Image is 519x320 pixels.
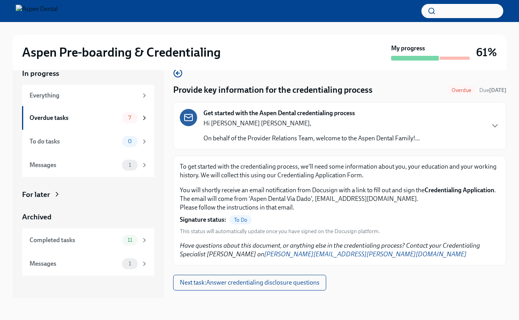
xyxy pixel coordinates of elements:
a: Completed tasks11 [22,228,154,252]
p: You will shortly receive an email notification from Docusign with a link to fill out and sign the... [180,186,500,212]
span: July 20th, 2025 10:00 [479,86,506,94]
em: Have questions about this document, or anything else in the credentialing process? Contact your C... [180,242,480,258]
p: Hi [PERSON_NAME] [PERSON_NAME], [203,119,420,128]
span: 1 [124,261,136,267]
span: This status will automatically update once you have signed on the Docusign platform. [180,228,380,235]
span: Overdue [447,87,476,93]
span: 1 [124,162,136,168]
span: To Do [229,217,252,223]
button: Next task:Answer credentialing disclosure questions [173,275,326,291]
strong: My progress [391,44,425,53]
div: For later [22,189,50,200]
div: Everything [30,91,138,100]
a: [PERSON_NAME][EMAIL_ADDRESS][PERSON_NAME][DOMAIN_NAME] [264,250,467,258]
a: In progress [22,68,154,79]
div: Overdue tasks [30,114,119,122]
a: Overdue tasks7 [22,106,154,130]
span: Next task : Answer credentialing disclosure questions [180,279,320,287]
h4: Provide key information for the credentialing process [173,84,373,96]
strong: Signature status: [180,215,226,224]
div: Messages [30,161,119,169]
span: Due [479,87,506,94]
a: Everything [22,85,154,106]
strong: [DATE] [489,87,506,94]
h3: 61% [476,45,497,59]
span: 11 [123,237,137,243]
div: To do tasks [30,137,119,146]
a: Archived [22,212,154,222]
div: Messages [30,259,119,268]
img: Aspen Dental [16,5,58,17]
strong: Credentialing Application [425,186,494,194]
p: To get started with the credentialing process, we'll need some information about you, your educat... [180,162,500,180]
a: To do tasks0 [22,130,154,153]
div: Completed tasks [30,236,119,245]
a: For later [22,189,154,200]
strong: Get started with the Aspen Dental credentialing process [203,109,355,118]
p: On behalf of the Provider Relations Team, welcome to the Aspen Dental Family!... [203,134,420,143]
a: Messages1 [22,153,154,177]
span: 7 [124,115,136,121]
span: 0 [123,138,137,144]
a: Messages1 [22,252,154,276]
h2: Aspen Pre-boarding & Credentialing [22,44,221,60]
